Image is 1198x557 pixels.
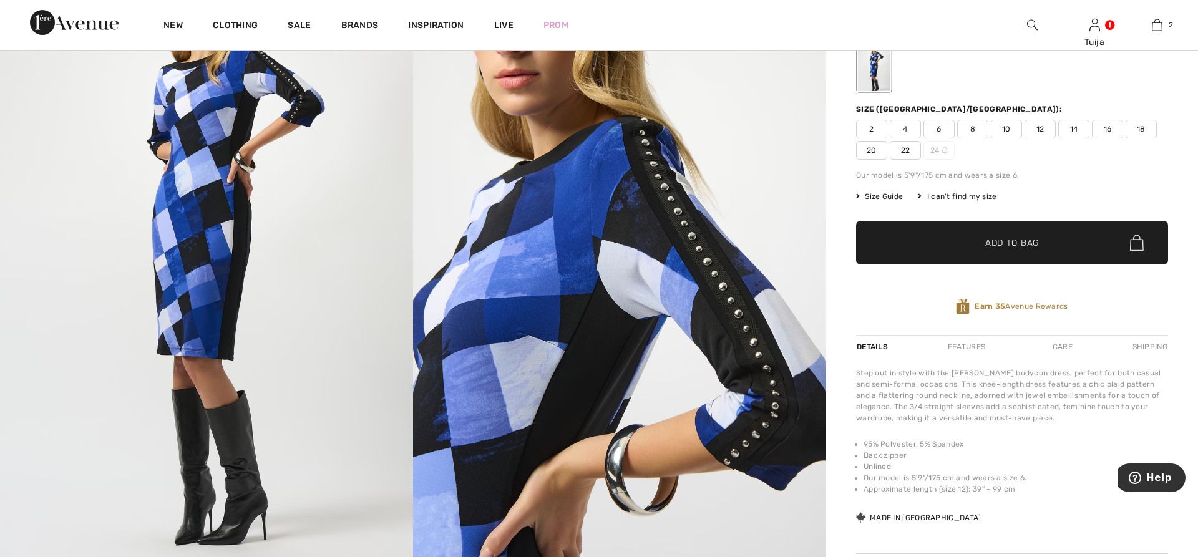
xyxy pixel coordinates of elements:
[856,512,981,523] div: Made in [GEOGRAPHIC_DATA]
[1126,120,1157,138] span: 18
[856,170,1168,181] div: Our model is 5'9"/175 cm and wears a size 6.
[856,367,1168,424] div: Step out in style with the [PERSON_NAME] bodycon dress, perfect for both casual and semi-formal o...
[864,461,1168,472] li: Unlined
[1042,336,1083,358] div: Care
[956,298,970,315] img: Avenue Rewards
[937,336,996,358] div: Features
[890,141,921,160] span: 22
[1064,36,1125,49] div: Tuija
[341,20,379,33] a: Brands
[923,141,955,160] span: 24
[864,450,1168,461] li: Back zipper
[1169,19,1173,31] span: 2
[1118,463,1186,495] iframe: Opens a widget where you can find more information
[1025,120,1056,138] span: 12
[923,120,955,138] span: 6
[942,147,948,153] img: ring-m.svg
[408,20,464,33] span: Inspiration
[856,120,887,138] span: 2
[1130,235,1144,251] img: Bag.svg
[1152,17,1162,32] img: My Bag
[213,20,258,33] a: Clothing
[856,141,887,160] span: 20
[985,236,1039,249] span: Add to Bag
[543,19,568,32] a: Prom
[1089,19,1100,31] a: Sign In
[918,191,996,202] div: I can't find my size
[30,10,119,35] img: 1ère Avenue
[494,19,514,32] a: Live
[864,483,1168,495] li: Approximate length (size 12): 39" - 99 cm
[163,20,183,33] a: New
[975,302,1005,311] strong: Earn 35
[975,301,1068,312] span: Avenue Rewards
[864,472,1168,483] li: Our model is 5'9"/175 cm and wears a size 6.
[1129,336,1168,358] div: Shipping
[1027,17,1038,32] img: search the website
[890,120,921,138] span: 4
[991,120,1022,138] span: 10
[858,44,890,91] div: Black/Blue
[1058,120,1089,138] span: 14
[864,438,1168,450] li: 95% Polyester, 5% Spandex
[957,120,988,138] span: 8
[856,191,903,202] span: Size Guide
[856,221,1168,264] button: Add to Bag
[856,104,1064,115] div: Size ([GEOGRAPHIC_DATA]/[GEOGRAPHIC_DATA]):
[1089,17,1100,32] img: My Info
[1092,120,1123,138] span: 16
[1126,17,1187,32] a: 2
[856,336,891,358] div: Details
[288,20,311,33] a: Sale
